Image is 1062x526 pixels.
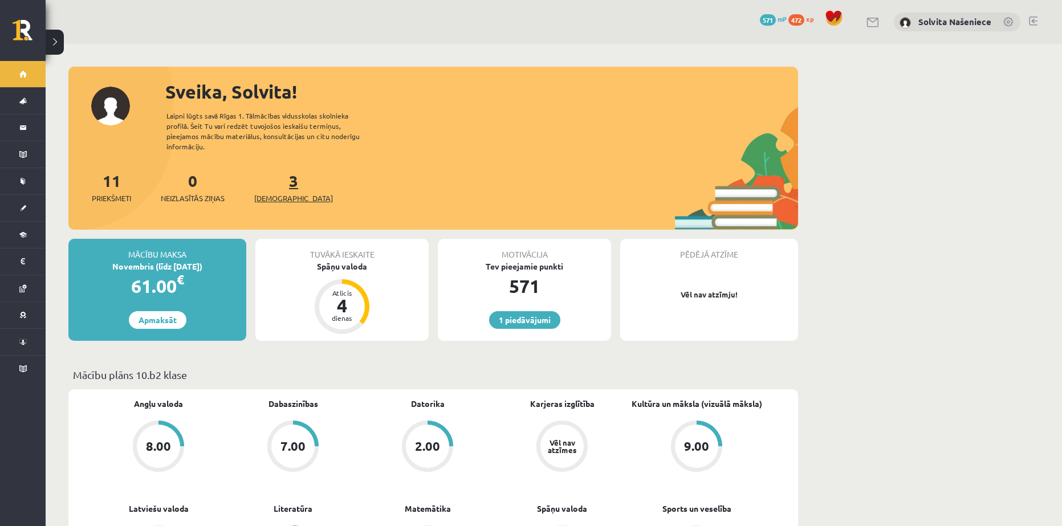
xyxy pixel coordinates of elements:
a: 3[DEMOGRAPHIC_DATA] [254,170,333,204]
a: 2.00 [360,421,495,474]
a: Spāņu valoda Atlicis 4 dienas [255,260,429,336]
a: Literatūra [274,503,312,515]
a: 1 piedāvājumi [489,311,560,329]
span: xp [806,14,813,23]
a: Angļu valoda [134,398,183,410]
span: Priekšmeti [92,193,131,204]
div: 571 [438,272,611,300]
a: Kultūra un māksla (vizuālā māksla) [632,398,762,410]
div: 2.00 [415,440,440,452]
div: Tuvākā ieskaite [255,239,429,260]
div: Vēl nav atzīmes [546,439,578,454]
span: Neizlasītās ziņas [161,193,225,204]
a: Sports un veselība [662,503,731,515]
a: 571 mP [760,14,787,23]
div: 7.00 [280,440,306,452]
div: 9.00 [684,440,709,452]
div: Sveika, Solvita! [165,78,798,105]
div: 8.00 [146,440,171,452]
p: Vēl nav atzīmju! [626,289,792,300]
a: 472 xp [788,14,819,23]
a: Spāņu valoda [537,503,587,515]
div: Mācību maksa [68,239,246,260]
div: 4 [325,296,359,315]
span: [DEMOGRAPHIC_DATA] [254,193,333,204]
a: Latviešu valoda [129,503,189,515]
a: Rīgas 1. Tālmācības vidusskola [13,20,46,48]
div: 61.00 [68,272,246,300]
a: Apmaksāt [129,311,186,329]
div: Laipni lūgts savā Rīgas 1. Tālmācības vidusskolas skolnieka profilā. Šeit Tu vari redzēt tuvojošo... [166,111,380,152]
a: Datorika [411,398,445,410]
a: Vēl nav atzīmes [495,421,629,474]
a: 0Neizlasītās ziņas [161,170,225,204]
p: Mācību plāns 10.b2 klase [73,367,794,382]
div: Motivācija [438,239,611,260]
a: 7.00 [226,421,360,474]
a: Solvita Našeniece [918,16,991,27]
div: Atlicis [325,289,359,296]
a: 9.00 [629,421,764,474]
a: Matemātika [405,503,451,515]
div: Tev pieejamie punkti [438,260,611,272]
span: € [177,271,184,288]
div: Novembris (līdz [DATE]) [68,260,246,272]
span: 472 [788,14,804,26]
span: mP [778,14,787,23]
span: 571 [760,14,776,26]
a: 8.00 [91,421,226,474]
a: Dabaszinības [268,398,318,410]
div: dienas [325,315,359,321]
div: Pēdējā atzīme [620,239,798,260]
a: Karjeras izglītība [530,398,595,410]
div: Spāņu valoda [255,260,429,272]
a: 11Priekšmeti [92,170,131,204]
img: Solvita Našeniece [900,17,911,28]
